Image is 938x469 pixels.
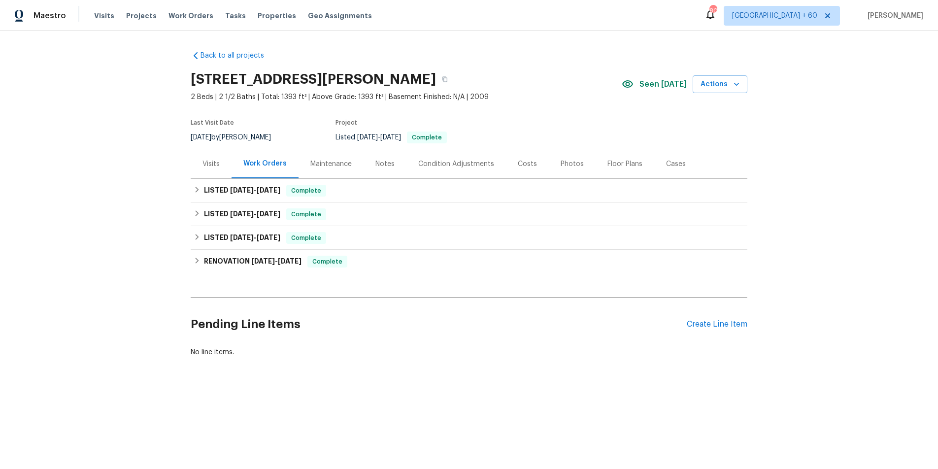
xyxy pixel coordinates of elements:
[408,134,446,140] span: Complete
[126,11,157,21] span: Projects
[308,11,372,21] span: Geo Assignments
[191,132,283,143] div: by [PERSON_NAME]
[191,347,747,357] div: No line items.
[257,210,280,217] span: [DATE]
[191,202,747,226] div: LISTED [DATE]-[DATE]Complete
[518,159,537,169] div: Costs
[436,70,454,88] button: Copy Address
[357,134,401,141] span: -
[191,120,234,126] span: Last Visit Date
[243,159,287,168] div: Work Orders
[687,320,747,329] div: Create Line Item
[202,159,220,169] div: Visits
[607,159,642,169] div: Floor Plans
[335,134,447,141] span: Listed
[701,78,739,91] span: Actions
[357,134,378,141] span: [DATE]
[191,226,747,250] div: LISTED [DATE]-[DATE]Complete
[287,233,325,243] span: Complete
[864,11,923,21] span: [PERSON_NAME]
[258,11,296,21] span: Properties
[251,258,275,265] span: [DATE]
[230,187,254,194] span: [DATE]
[230,187,280,194] span: -
[287,186,325,196] span: Complete
[204,256,301,268] h6: RENOVATION
[278,258,301,265] span: [DATE]
[191,51,285,61] a: Back to all projects
[191,74,436,84] h2: [STREET_ADDRESS][PERSON_NAME]
[191,301,687,347] h2: Pending Line Items
[225,12,246,19] span: Tasks
[204,185,280,197] h6: LISTED
[230,234,280,241] span: -
[335,120,357,126] span: Project
[230,210,280,217] span: -
[94,11,114,21] span: Visits
[308,257,346,267] span: Complete
[33,11,66,21] span: Maestro
[191,179,747,202] div: LISTED [DATE]-[DATE]Complete
[191,134,211,141] span: [DATE]
[230,234,254,241] span: [DATE]
[709,6,716,16] div: 805
[666,159,686,169] div: Cases
[561,159,584,169] div: Photos
[251,258,301,265] span: -
[310,159,352,169] div: Maintenance
[168,11,213,21] span: Work Orders
[287,209,325,219] span: Complete
[732,11,817,21] span: [GEOGRAPHIC_DATA] + 60
[230,210,254,217] span: [DATE]
[191,250,747,273] div: RENOVATION [DATE]-[DATE]Complete
[380,134,401,141] span: [DATE]
[639,79,687,89] span: Seen [DATE]
[257,187,280,194] span: [DATE]
[191,92,622,102] span: 2 Beds | 2 1/2 Baths | Total: 1393 ft² | Above Grade: 1393 ft² | Basement Finished: N/A | 2009
[375,159,395,169] div: Notes
[204,208,280,220] h6: LISTED
[257,234,280,241] span: [DATE]
[204,232,280,244] h6: LISTED
[693,75,747,94] button: Actions
[418,159,494,169] div: Condition Adjustments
